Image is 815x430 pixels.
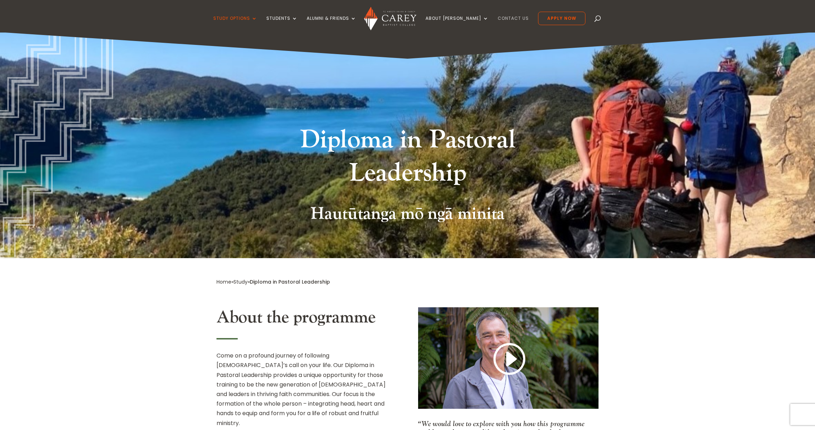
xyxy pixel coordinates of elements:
[364,7,416,30] img: Carey Baptist College
[426,16,489,33] a: About [PERSON_NAME]
[266,16,297,33] a: Students
[213,16,257,33] a: Study Options
[216,278,330,285] span: » »
[233,278,248,285] a: Study
[216,204,599,228] h2: Hautūtanga mō ngā minita
[538,12,585,25] a: Apply Now
[250,278,330,285] span: Diploma in Pastoral Leadership
[216,307,397,331] h2: About the programme
[275,123,540,193] h1: Diploma in Pastoral Leadership
[216,278,231,285] a: Home
[307,16,356,33] a: Alumni & Friends
[498,16,529,33] a: Contact Us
